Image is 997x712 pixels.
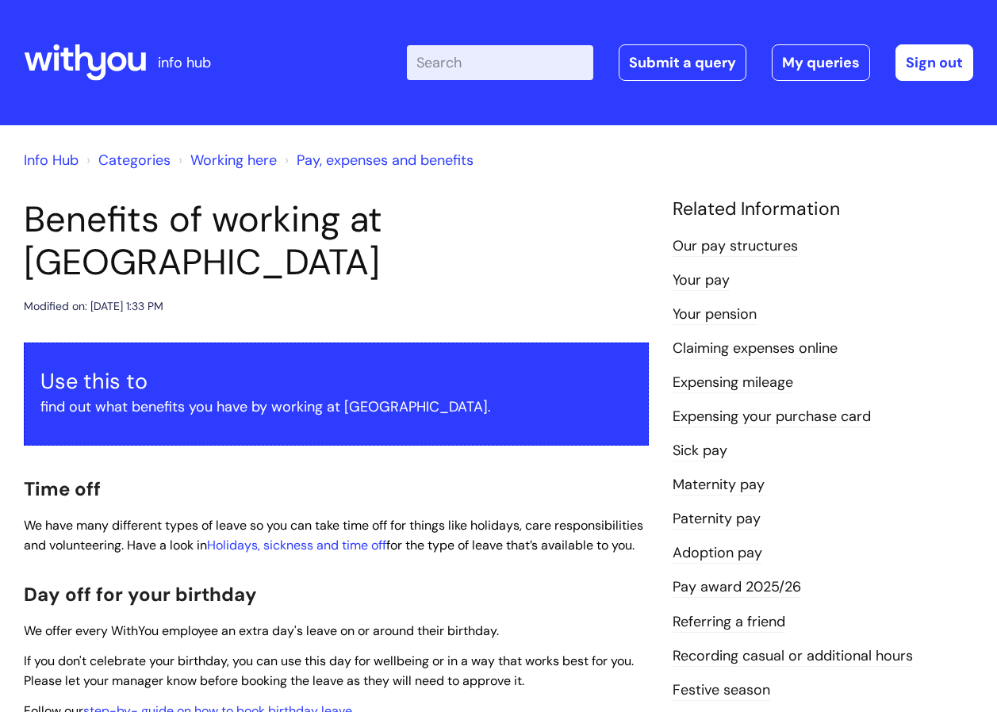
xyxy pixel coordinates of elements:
a: Categories [98,151,171,170]
a: Info Hub [24,151,79,170]
p: find out what benefits you have by working at [GEOGRAPHIC_DATA]. [40,394,632,419]
li: Solution home [82,147,171,173]
a: Sick pay [673,441,727,461]
span: If you don't celebrate your birthday, you can use this day for wellbeing or in a way that works b... [24,653,634,689]
div: Modified on: [DATE] 1:33 PM [24,297,163,316]
a: Paternity pay [673,509,761,530]
a: Adoption pay [673,543,762,564]
h4: Related Information [673,198,973,220]
a: Pay award 2025/26 [673,577,801,598]
a: Claiming expenses online [673,339,838,359]
span: We have many different types of leave so you can take time off for things like holidays, care res... [24,517,643,553]
input: Search [407,45,593,80]
a: Maternity pay [673,475,765,496]
a: Holidays, sickness and time off [207,537,386,553]
li: Pay, expenses and benefits [281,147,474,173]
h1: Benefits of working at [GEOGRAPHIC_DATA] [24,198,649,284]
a: Referring a friend [673,612,785,633]
a: Pay, expenses and benefits [297,151,474,170]
p: info hub [158,50,211,75]
span: Day off for your birthday [24,582,257,607]
span: Time off [24,477,101,501]
a: Submit a query [619,44,746,81]
a: Your pay [673,270,730,291]
a: Festive season [673,680,770,701]
div: | - [407,44,973,81]
span: We offer every WithYou employee an extra day's leave on or around their birthday. [24,622,499,639]
a: Recording casual or additional hours [673,646,913,667]
a: Sign out [895,44,973,81]
a: Our pay structures [673,236,798,257]
li: Working here [174,147,277,173]
a: Your pension [673,304,757,325]
a: My queries [772,44,870,81]
h3: Use this to [40,369,632,394]
a: Working here [190,151,277,170]
a: Expensing your purchase card [673,407,871,427]
a: Expensing mileage [673,373,793,393]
